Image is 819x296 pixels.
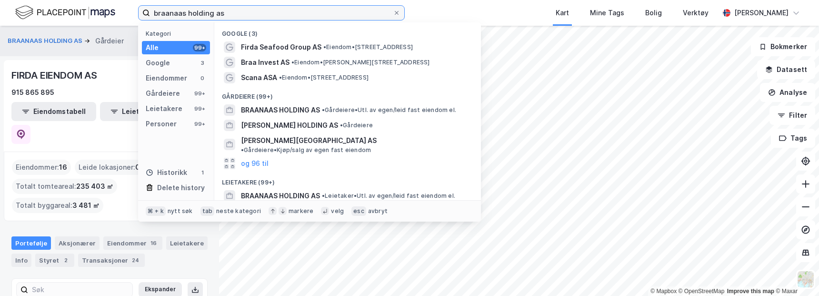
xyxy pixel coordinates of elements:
[241,120,338,131] span: [PERSON_NAME] HOLDING AS
[11,68,99,83] div: FIRDA EIENDOM AS
[8,36,84,46] button: BRAANAAS HOLDING AS
[340,122,373,129] span: Gårdeiere
[340,122,343,129] span: •
[11,87,54,98] div: 915 865 895
[193,105,206,112] div: 99+
[199,74,206,82] div: 0
[331,207,344,215] div: velg
[241,57,290,68] span: Braa Invest AS
[241,158,269,169] button: og 96 til
[95,35,124,47] div: Gårdeier
[289,207,313,215] div: markere
[734,7,789,19] div: [PERSON_NAME]
[55,236,100,250] div: Aksjonærer
[279,74,282,81] span: •
[322,106,325,113] span: •
[216,207,261,215] div: neste kategori
[291,59,430,66] span: Eiendom • [PERSON_NAME][STREET_ADDRESS]
[146,103,182,114] div: Leietakere
[368,207,388,215] div: avbryt
[76,181,113,192] span: 235 403 ㎡
[241,135,377,146] span: [PERSON_NAME][GEOGRAPHIC_DATA] AS
[771,250,819,296] iframe: Chat Widget
[279,74,369,82] span: Eiendom • [STREET_ADDRESS]
[590,7,624,19] div: Mine Tags
[59,162,67,173] span: 16
[650,288,677,295] a: Mapbox
[12,198,103,213] div: Totalt byggareal :
[241,41,321,53] span: Firda Seafood Group AS
[199,169,206,176] div: 1
[150,6,393,20] input: Søk på adresse, matrikkel, gårdeiere, leietakere eller personer
[72,200,100,211] span: 3 481 ㎡
[214,22,481,40] div: Google (3)
[645,7,662,19] div: Bolig
[100,102,185,121] button: Leietakertabell
[241,146,244,153] span: •
[146,206,166,216] div: ⌘ + k
[193,90,206,97] div: 99+
[679,288,725,295] a: OpenStreetMap
[146,42,159,53] div: Alle
[78,254,145,267] div: Transaksjoner
[35,254,74,267] div: Styret
[146,72,187,84] div: Eiendommer
[146,30,210,37] div: Kategori
[683,7,709,19] div: Verktøy
[241,146,371,154] span: Gårdeiere • Kjøp/salg av egen fast eiendom
[146,88,180,99] div: Gårdeiere
[166,236,208,250] div: Leietakere
[760,83,815,102] button: Analyse
[556,7,569,19] div: Kart
[322,192,325,199] span: •
[146,57,170,69] div: Google
[146,118,177,130] div: Personer
[214,171,481,188] div: Leietakere (99+)
[771,129,815,148] button: Tags
[75,160,144,175] div: Leide lokasjoner :
[351,206,366,216] div: esc
[146,167,187,178] div: Historikk
[323,43,326,51] span: •
[11,102,96,121] button: Eiendomstabell
[241,72,277,83] span: Scana ASA
[130,255,141,265] div: 24
[149,238,159,248] div: 16
[214,85,481,102] div: Gårdeiere (99+)
[241,190,320,202] span: BRAANAAS HOLDING AS
[199,59,206,67] div: 3
[61,255,70,265] div: 2
[135,162,140,173] span: 0
[241,104,320,116] span: BRAANAAS HOLDING AS
[11,254,31,267] div: Info
[322,192,455,200] span: Leietaker • Utl. av egen/leid fast eiendom el.
[193,120,206,128] div: 99+
[157,182,205,194] div: Delete history
[193,44,206,51] div: 99+
[15,4,115,21] img: logo.f888ab2527a4732fd821a326f86c7f29.svg
[727,288,774,295] a: Improve this map
[771,250,819,296] div: Kontrollprogram for chat
[751,37,815,56] button: Bokmerker
[12,179,117,194] div: Totalt tomteareal :
[322,106,456,114] span: Gårdeiere • Utl. av egen/leid fast eiendom el.
[769,106,815,125] button: Filter
[12,160,71,175] div: Eiendommer :
[757,60,815,79] button: Datasett
[168,207,193,215] div: nytt søk
[291,59,294,66] span: •
[11,236,51,250] div: Portefølje
[200,206,215,216] div: tab
[323,43,413,51] span: Eiendom • [STREET_ADDRESS]
[103,236,162,250] div: Eiendommer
